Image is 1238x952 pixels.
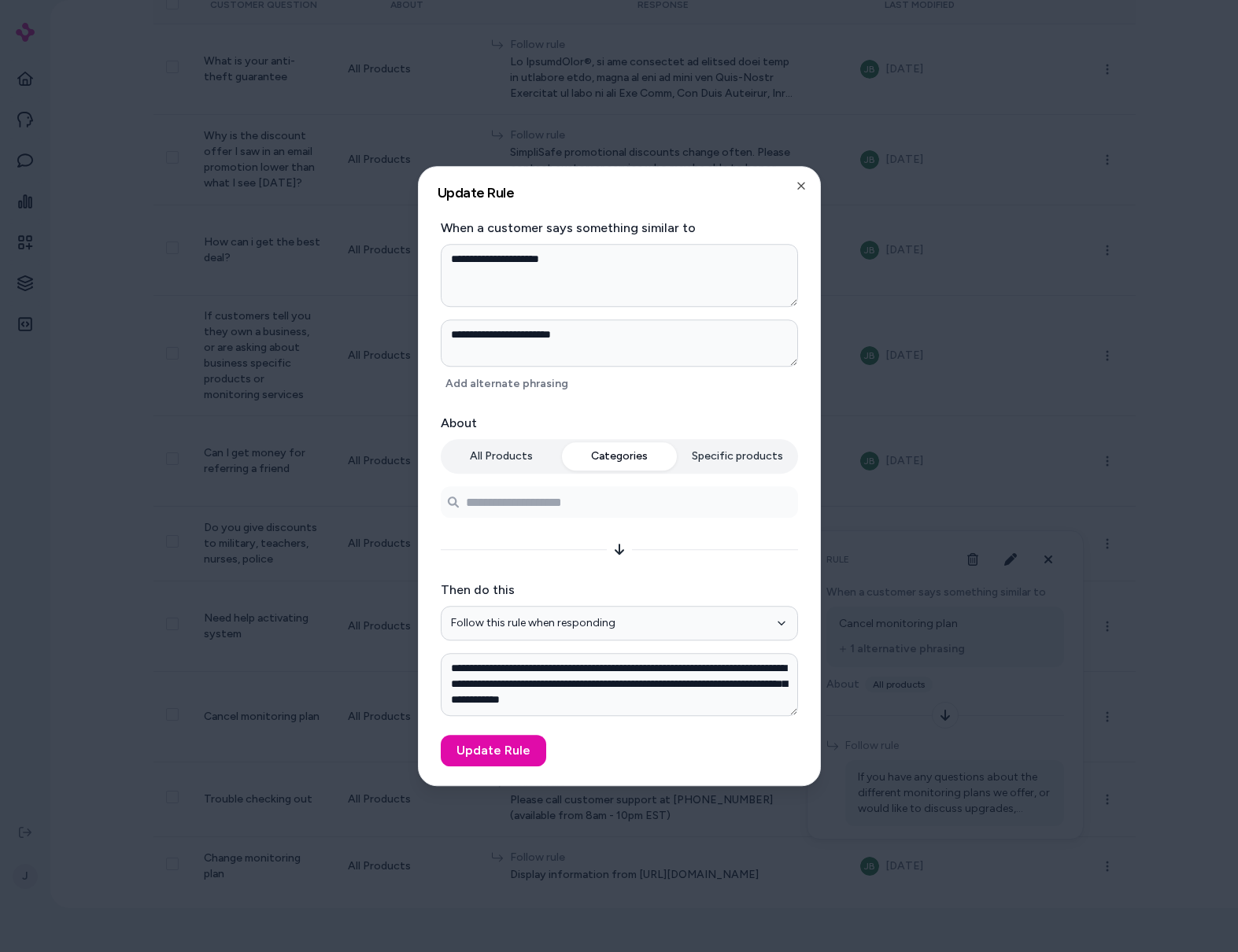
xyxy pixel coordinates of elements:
[441,219,798,238] label: When a customer says something similar to
[438,186,801,200] h2: Update Rule
[441,735,546,766] button: Update Rule
[441,414,798,433] label: About
[441,581,798,600] label: Then do this
[441,373,573,395] button: Add alternate phrasing
[680,442,795,470] button: Specific products
[444,442,559,470] button: All Products
[562,442,677,470] button: Categories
